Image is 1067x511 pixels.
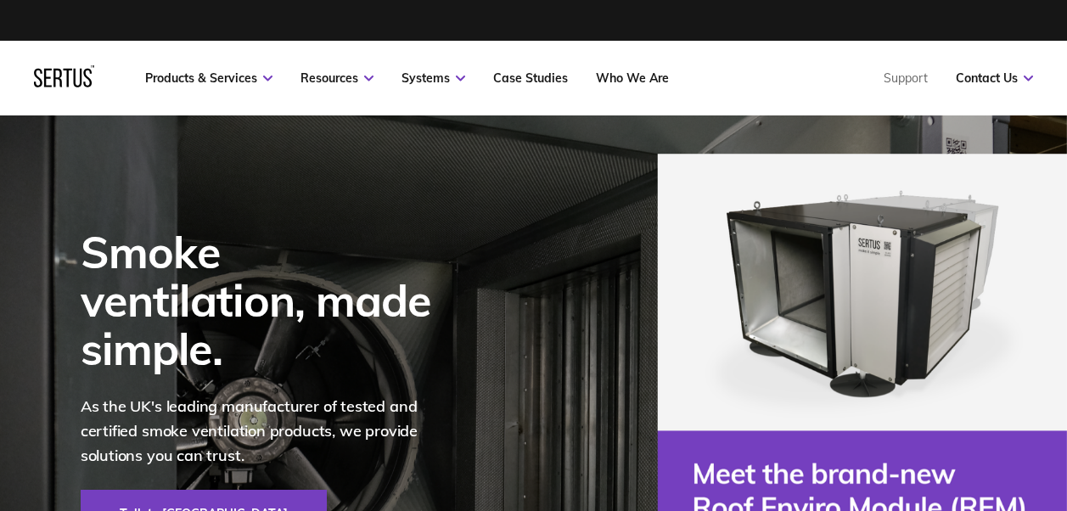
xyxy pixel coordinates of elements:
a: Who We Are [596,70,669,86]
a: Support [884,70,928,86]
a: Contact Us [956,70,1033,86]
p: As the UK's leading manufacturer of tested and certified smoke ventilation products, we provide s... [81,395,454,468]
a: Products & Services [145,70,272,86]
div: Smoke ventilation, made simple. [81,227,454,373]
a: Case Studies [493,70,568,86]
a: Resources [300,70,373,86]
a: Systems [402,70,465,86]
